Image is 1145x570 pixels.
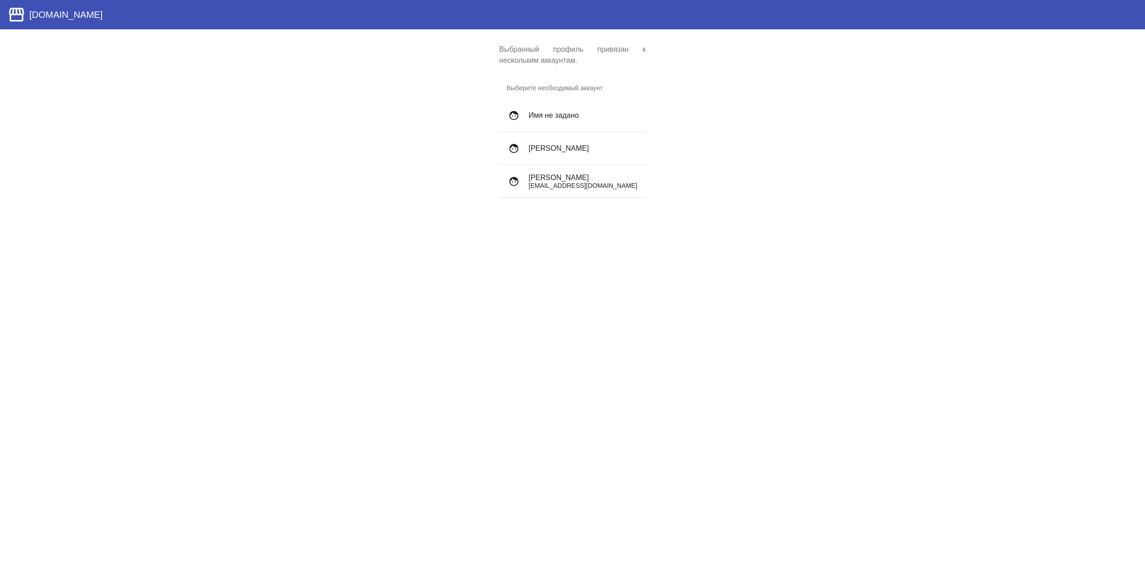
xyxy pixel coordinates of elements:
button: [PERSON_NAME] [499,132,646,165]
h4: [PERSON_NAME] [529,174,638,182]
p: [EMAIL_ADDRESS][DOMAIN_NAME] [529,182,638,189]
h4: Имя не задано [529,111,638,120]
button: [PERSON_NAME][EMAIL_ADDRESS][DOMAIN_NAME] [499,165,646,198]
h3: Выберите необходимый аккаунт [499,77,646,99]
button: Имя не задано [499,99,646,132]
mat-icon: face [507,108,521,123]
a: [DOMAIN_NAME] [7,5,103,24]
h4: [PERSON_NAME] [529,144,638,153]
mat-icon: face [507,174,521,189]
p: Выбранный профиль привязан к нескольким аккаунтам. [499,44,646,66]
mat-icon: storefront [7,5,26,24]
mat-icon: face [507,141,521,156]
